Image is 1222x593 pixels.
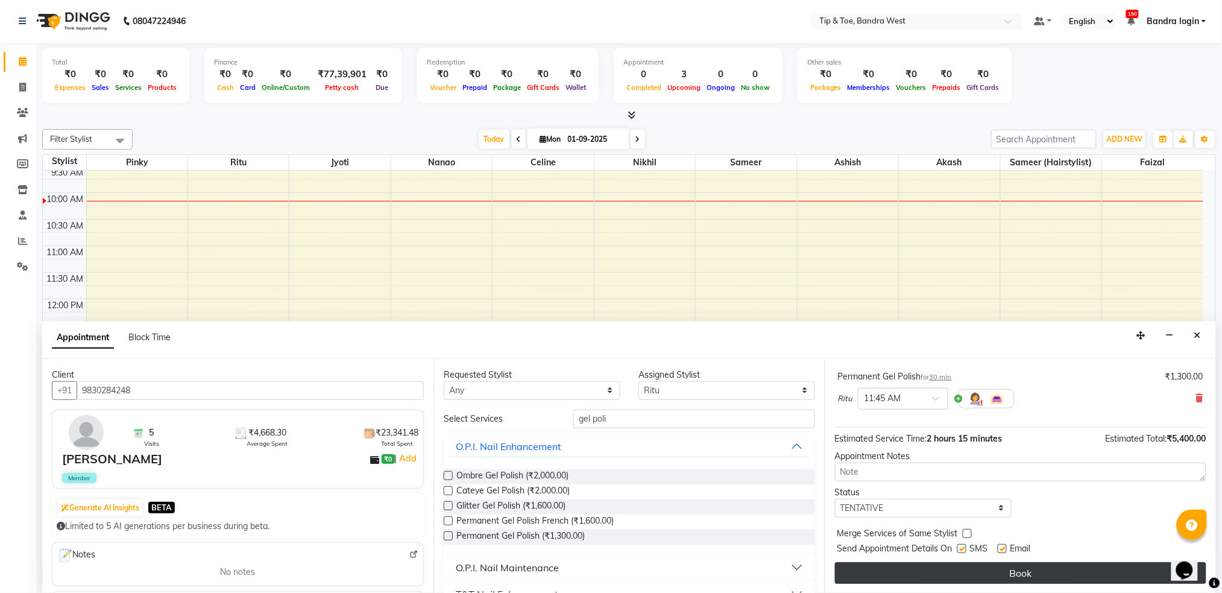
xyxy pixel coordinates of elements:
div: 11:30 AM [45,273,86,285]
img: logo [31,4,113,38]
span: Estimated Service Time: [835,433,927,444]
div: Permanent Gel Polish [838,370,952,383]
button: +91 [52,381,77,400]
div: Total [52,57,180,68]
span: Vouchers [893,83,930,92]
div: ₹0 [259,68,313,81]
div: Requested Stylist [444,369,620,381]
span: Wallet [562,83,589,92]
div: 10:00 AM [45,193,86,206]
span: Gift Cards [524,83,562,92]
span: | [395,451,418,466]
span: ADD NEW [1107,135,1142,144]
div: ₹0 [427,68,459,81]
button: O.P.I. Nail Enhancement [449,436,810,457]
div: Redemption [427,57,589,68]
span: Ombre Gel Polish (₹2,000.00) [456,469,568,484]
div: ₹0 [893,68,930,81]
div: Client [52,369,424,381]
span: Sameer (hairstylist) [1001,155,1101,170]
span: Permanent Gel Polish (₹1,300.00) [456,530,585,545]
span: 150 [1126,10,1139,18]
span: No show [738,83,773,92]
span: Due [373,83,391,92]
span: Ritu [188,155,289,170]
span: Faizal [1102,155,1203,170]
span: Member [62,473,96,483]
div: O.P.I. Nail Maintenance [456,560,559,575]
span: Card [237,83,259,92]
button: Book [835,562,1206,584]
div: ₹0 [807,68,845,81]
span: ₹5,400.00 [1167,433,1206,444]
span: ₹23,341.48 [376,427,418,439]
span: Mon [537,135,564,144]
div: ₹0 [490,68,524,81]
span: Total Spent [381,439,413,448]
button: Close [1189,326,1206,345]
a: 150 [1127,16,1135,27]
span: Ongoing [704,83,738,92]
div: 11:00 AM [45,246,86,259]
div: Status [835,486,1012,499]
div: Finance [214,57,392,68]
img: Interior.png [990,392,1004,406]
span: Nanao [391,155,492,170]
div: ₹0 [459,68,490,81]
span: Send Appointment Details On [837,542,953,557]
span: 2 hours 15 minutes [927,433,1003,444]
span: Glitter Gel Polish (₹1,600.00) [456,499,565,515]
span: Cash [214,83,237,92]
div: ₹0 [562,68,589,81]
span: Block Time [128,332,171,343]
button: O.P.I. Nail Maintenance [449,557,810,579]
div: ₹0 [237,68,259,81]
span: Memberships [845,83,893,92]
div: Stylist [43,155,86,168]
span: Estimated Total: [1106,433,1167,444]
span: Products [145,83,180,92]
span: Permanent Gel Polish French (₹1,600.00) [456,515,614,530]
div: 10:30 AM [45,220,86,232]
span: Jyoti [289,155,390,170]
button: ADD NEW [1104,131,1145,148]
div: Appointment Notes [835,450,1206,463]
div: ₹0 [371,68,392,81]
div: ₹0 [524,68,562,81]
div: O.P.I. Nail Enhancement [456,439,561,454]
button: Generate AI Insights [58,499,142,516]
div: [PERSON_NAME] [62,450,162,468]
div: ₹0 [930,68,964,81]
span: Appointment [52,327,114,349]
a: Add [397,451,418,466]
span: Ritu [838,393,853,405]
b: 08047224946 [133,4,186,38]
img: Hairdresser.png [968,392,983,406]
span: BETA [148,502,175,513]
div: Limited to 5 AI generations per business during beta. [57,520,419,533]
span: Sameer [696,155,796,170]
input: Search by Name/Mobile/Email/Code [77,381,424,400]
span: Petty cash [323,83,362,92]
span: Prepaid [459,83,490,92]
span: Upcoming [664,83,704,92]
div: ₹77,39,901 [313,68,371,81]
span: Prepaids [930,83,964,92]
span: SMS [970,542,988,557]
div: 3 [664,68,704,81]
div: ₹0 [964,68,1003,81]
div: 0 [738,68,773,81]
div: ₹1,300.00 [1165,370,1203,383]
span: Cateye Gel Polish (₹2,000.00) [456,484,570,499]
span: Visits [144,439,159,448]
span: ₹0 [382,454,394,464]
span: Bandra login [1147,15,1199,28]
input: Search by service name [573,410,815,428]
span: Merge Services of Same Stylist [837,527,958,542]
div: 0 [704,68,738,81]
span: Voucher [427,83,459,92]
div: 0 [623,68,664,81]
span: Notes [57,548,95,563]
span: Packages [807,83,845,92]
div: Other sales [807,57,1003,68]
